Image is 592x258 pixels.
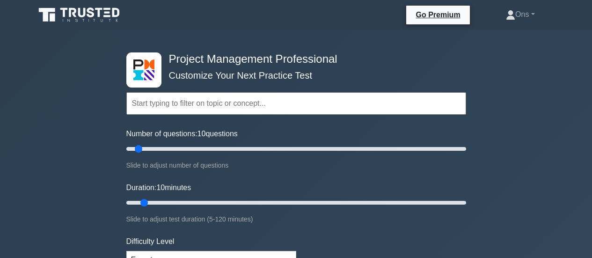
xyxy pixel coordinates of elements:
[410,9,466,21] a: Go Premium
[126,214,466,225] div: Slide to adjust test duration (5-120 minutes)
[126,182,191,193] label: Duration: minutes
[126,92,466,115] input: Start typing to filter on topic or concept...
[165,52,420,66] h4: Project Management Professional
[126,236,175,247] label: Difficulty Level
[126,128,238,140] label: Number of questions: questions
[197,130,206,138] span: 10
[126,160,466,171] div: Slide to adjust number of questions
[156,184,165,192] span: 10
[483,5,557,24] a: Ons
